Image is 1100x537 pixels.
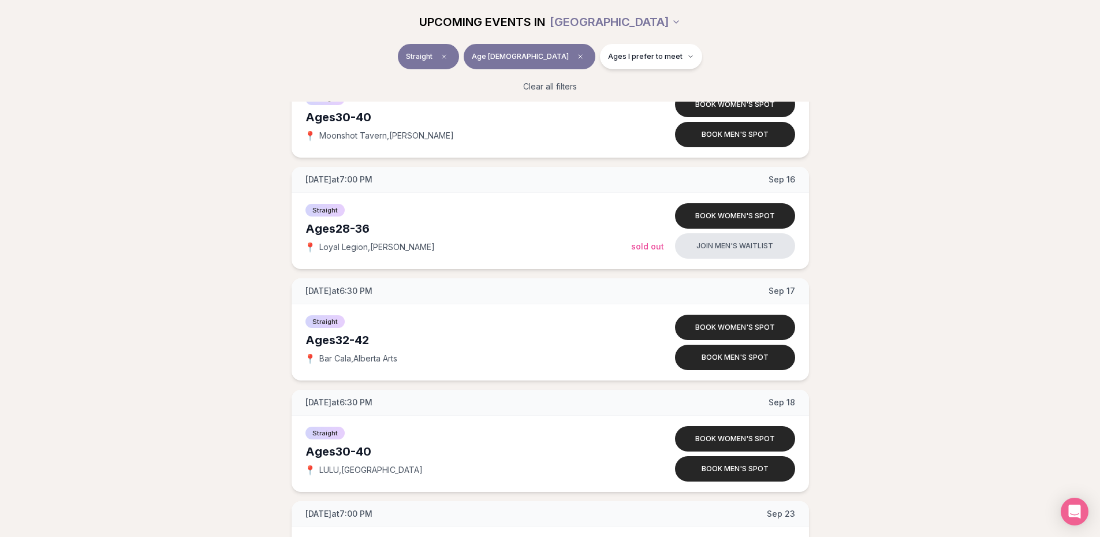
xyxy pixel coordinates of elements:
span: LULU , [GEOGRAPHIC_DATA] [319,464,423,476]
span: Sep 18 [769,397,795,408]
button: Book women's spot [675,315,795,340]
span: Moonshot Tavern , [PERSON_NAME] [319,130,454,141]
span: Clear age [573,50,587,64]
span: UPCOMING EVENTS IN [419,14,545,30]
button: StraightClear event type filter [398,44,459,69]
div: Ages 30-40 [305,109,631,125]
div: Ages 28-36 [305,221,631,237]
span: Straight [305,204,345,217]
span: [DATE] at 7:00 PM [305,174,372,185]
span: Sep 16 [769,174,795,185]
div: Ages 32-42 [305,332,631,348]
span: [DATE] at 6:30 PM [305,285,372,297]
button: Join men's waitlist [675,233,795,259]
button: Book men's spot [675,122,795,147]
span: 📍 [305,131,315,140]
span: [DATE] at 7:00 PM [305,508,372,520]
button: Ages I prefer to meet [600,44,702,69]
span: Straight [406,52,432,61]
span: Sold Out [631,241,664,251]
span: Clear event type filter [437,50,451,64]
button: [GEOGRAPHIC_DATA] [550,9,681,35]
span: 📍 [305,465,315,475]
button: Book men's spot [675,345,795,370]
span: Straight [305,315,345,328]
div: Open Intercom Messenger [1061,498,1088,525]
span: Straight [305,427,345,439]
button: Age [DEMOGRAPHIC_DATA]Clear age [464,44,595,69]
button: Book men's spot [675,456,795,482]
span: Ages I prefer to meet [608,52,683,61]
span: Sep 23 [767,508,795,520]
span: Loyal Legion , [PERSON_NAME] [319,241,435,253]
span: Age [DEMOGRAPHIC_DATA] [472,52,569,61]
span: Sep 17 [769,285,795,297]
span: 📍 [305,354,315,363]
button: Book women's spot [675,92,795,117]
div: Ages 30-40 [305,443,631,460]
span: [DATE] at 6:30 PM [305,397,372,408]
button: Clear all filters [516,74,584,99]
span: Bar Cala , Alberta Arts [319,353,397,364]
button: Book women's spot [675,203,795,229]
button: Book women's spot [675,426,795,452]
span: 📍 [305,243,315,252]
